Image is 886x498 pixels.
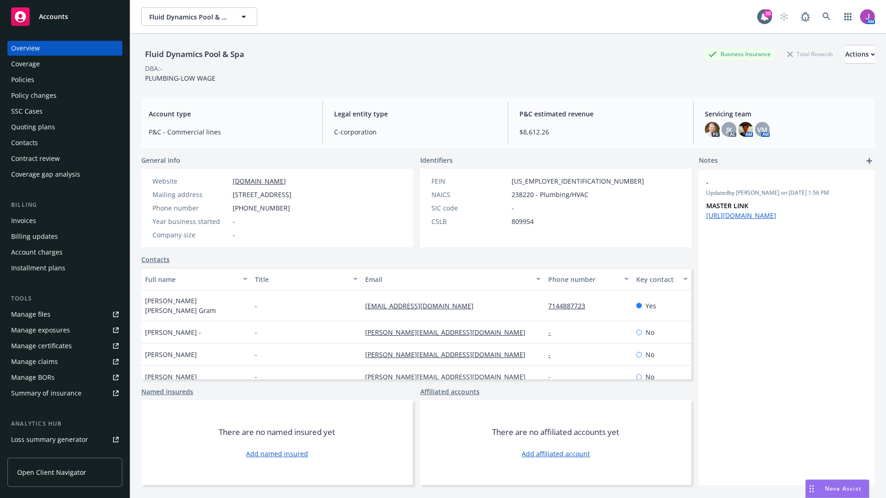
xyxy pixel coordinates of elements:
[145,350,197,359] span: [PERSON_NAME]
[11,386,82,401] div: Summary of insurance
[706,189,867,197] span: Updated by [PERSON_NAME] on [DATE] 1:56 PM
[7,104,122,119] a: SSC Cases
[251,268,361,290] button: Title
[7,386,122,401] a: Summary of insurance
[11,120,55,134] div: Quoting plans
[11,432,88,447] div: Loss summary generator
[806,480,817,498] div: Drag to move
[512,203,514,213] span: -
[141,387,193,396] a: Named insureds
[365,350,533,359] a: [PERSON_NAME][EMAIL_ADDRESS][DOMAIN_NAME]
[646,372,654,382] span: No
[255,350,257,359] span: -
[699,155,718,166] span: Notes
[365,372,533,381] a: [PERSON_NAME][EMAIL_ADDRESS][DOMAIN_NAME]
[11,88,57,103] div: Policy changes
[646,327,654,337] span: No
[11,245,63,260] div: Account charges
[512,190,589,199] span: 238220 - Plumbing/HVAC
[548,372,558,381] a: -
[11,261,65,275] div: Installment plans
[152,230,229,240] div: Company size
[431,217,508,226] div: CSLB
[860,9,875,24] img: photo
[233,177,286,185] a: [DOMAIN_NAME]
[11,370,55,385] div: Manage BORs
[706,201,748,210] strong: MASTER LINK
[492,427,619,438] span: There are no affiliated accounts yet
[365,275,531,284] div: Email
[7,294,122,303] div: Tools
[839,7,857,26] a: Switch app
[420,155,453,165] span: Identifiers
[864,155,875,166] a: add
[805,479,869,498] button: Nova Assist
[7,323,122,338] a: Manage exposures
[141,7,257,26] button: Fluid Dynamics Pool & Spa
[845,45,875,64] button: Actions
[7,72,122,87] a: Policies
[548,328,558,337] a: -
[233,203,290,213] span: [PHONE_NUMBER]
[219,427,335,438] span: There are no named insured yet
[7,354,122,369] a: Manage claims
[255,327,257,337] span: -
[11,72,34,87] div: Policies
[548,350,558,359] a: -
[522,449,590,459] a: Add affiliated account
[7,229,122,244] a: Billing updates
[145,296,247,315] span: [PERSON_NAME] [PERSON_NAME] Gram
[699,170,875,228] div: -Updatedby [PERSON_NAME] on [DATE] 1:56 PMMASTER LINK [URL][DOMAIN_NAME]
[149,127,311,137] span: P&C - Commercial lines
[726,125,732,134] span: JK
[11,229,58,244] div: Billing updates
[11,104,43,119] div: SSC Cases
[7,88,122,103] a: Policy changes
[7,245,122,260] a: Account charges
[7,120,122,134] a: Quoting plans
[7,307,122,322] a: Manage files
[7,213,122,228] a: Invoices
[7,200,122,210] div: Billing
[141,48,248,60] div: Fluid Dynamics Pool & Spa
[11,323,70,338] div: Manage exposures
[233,190,291,199] span: [STREET_ADDRESS]
[255,275,347,284] div: Title
[548,301,593,310] a: 7144887723
[738,122,753,137] img: photo
[141,268,251,290] button: Full name
[704,48,775,60] div: Business Insurance
[705,109,867,119] span: Servicing team
[646,301,656,311] span: Yes
[39,13,68,20] span: Accounts
[152,217,229,226] div: Year business started
[775,7,793,26] a: Start snowing
[11,135,38,150] div: Contacts
[7,338,122,353] a: Manage certificates
[152,203,229,213] div: Phone number
[757,125,767,134] span: VM
[633,268,691,290] button: Key contact
[519,127,682,137] span: $8,612.26
[365,301,481,310] a: [EMAIL_ADDRESS][DOMAIN_NAME]
[764,9,772,18] div: 30
[706,178,843,187] span: -
[145,74,215,83] span: PLUMBING-LOW WAGE
[817,7,836,26] a: Search
[7,57,122,71] a: Coverage
[705,122,720,137] img: photo
[145,64,162,73] div: DBA: -
[7,135,122,150] a: Contacts
[11,41,40,56] div: Overview
[334,109,497,119] span: Legal entity type
[11,167,80,182] div: Coverage gap analysis
[646,350,654,359] span: No
[7,432,122,447] a: Loss summary generator
[11,338,72,353] div: Manage certificates
[512,217,534,226] span: 809954
[420,387,480,396] a: Affiliated accounts
[706,211,776,220] a: [URL][DOMAIN_NAME]
[7,167,122,182] a: Coverage gap analysis
[7,370,122,385] a: Manage BORs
